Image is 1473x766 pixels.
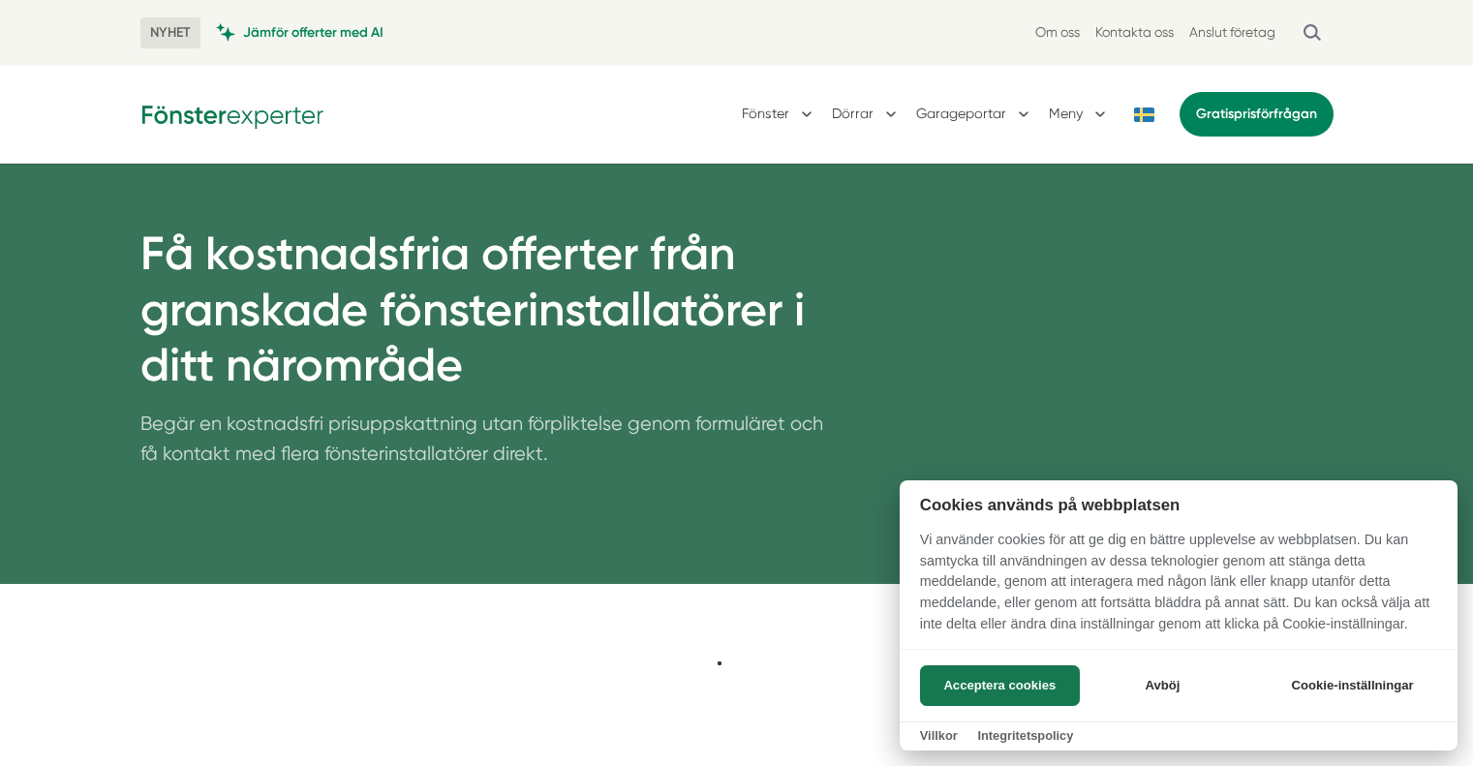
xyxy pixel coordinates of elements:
button: Acceptera cookies [920,665,1080,706]
button: Avböj [1086,665,1240,706]
button: Cookie-inställningar [1268,665,1437,706]
h2: Cookies används på webbplatsen [900,496,1458,514]
a: Villkor [920,728,958,743]
p: Vi använder cookies för att ge dig en bättre upplevelse av webbplatsen. Du kan samtycka till anvä... [900,530,1458,648]
a: Integritetspolicy [977,728,1073,743]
